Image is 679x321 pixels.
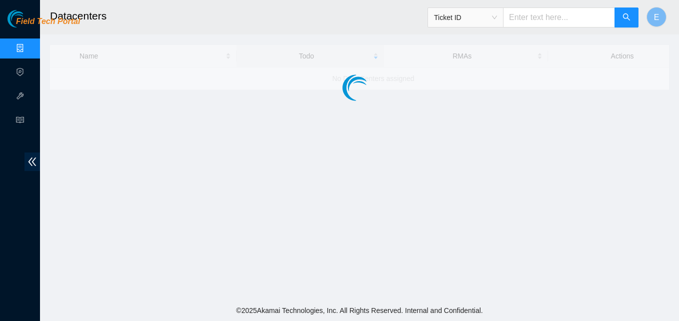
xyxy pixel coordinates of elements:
[24,152,40,171] span: double-left
[646,7,666,27] button: E
[654,11,659,23] span: E
[614,7,638,27] button: search
[503,7,615,27] input: Enter text here...
[16,17,80,26] span: Field Tech Portal
[7,18,80,31] a: Akamai TechnologiesField Tech Portal
[16,111,24,131] span: read
[7,10,50,27] img: Akamai Technologies
[622,13,630,22] span: search
[40,300,679,321] footer: © 2025 Akamai Technologies, Inc. All Rights Reserved. Internal and Confidential.
[434,10,497,25] span: Ticket ID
